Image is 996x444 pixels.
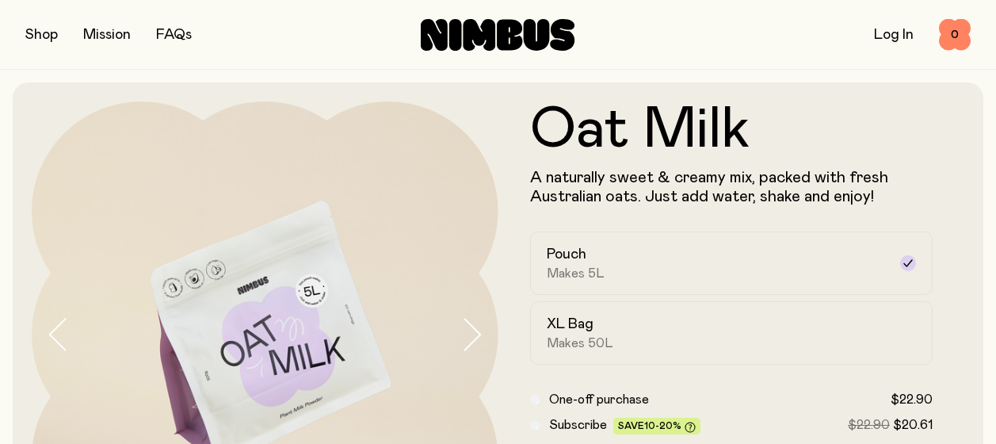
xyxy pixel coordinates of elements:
[848,419,890,431] span: $22.90
[156,28,192,42] a: FAQs
[547,315,593,334] h2: XL Bag
[874,28,914,42] a: Log In
[547,335,613,351] span: Makes 50L
[547,266,605,281] span: Makes 5L
[547,245,586,264] h2: Pouch
[644,421,681,431] span: 10-20%
[893,419,933,431] span: $20.61
[530,101,933,159] h1: Oat Milk
[549,419,607,431] span: Subscribe
[939,19,971,51] button: 0
[618,421,696,433] span: Save
[83,28,131,42] a: Mission
[891,393,933,406] span: $22.90
[530,168,933,206] p: A naturally sweet & creamy mix, packed with fresh Australian oats. Just add water, shake and enjoy!
[549,393,649,406] span: One-off purchase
